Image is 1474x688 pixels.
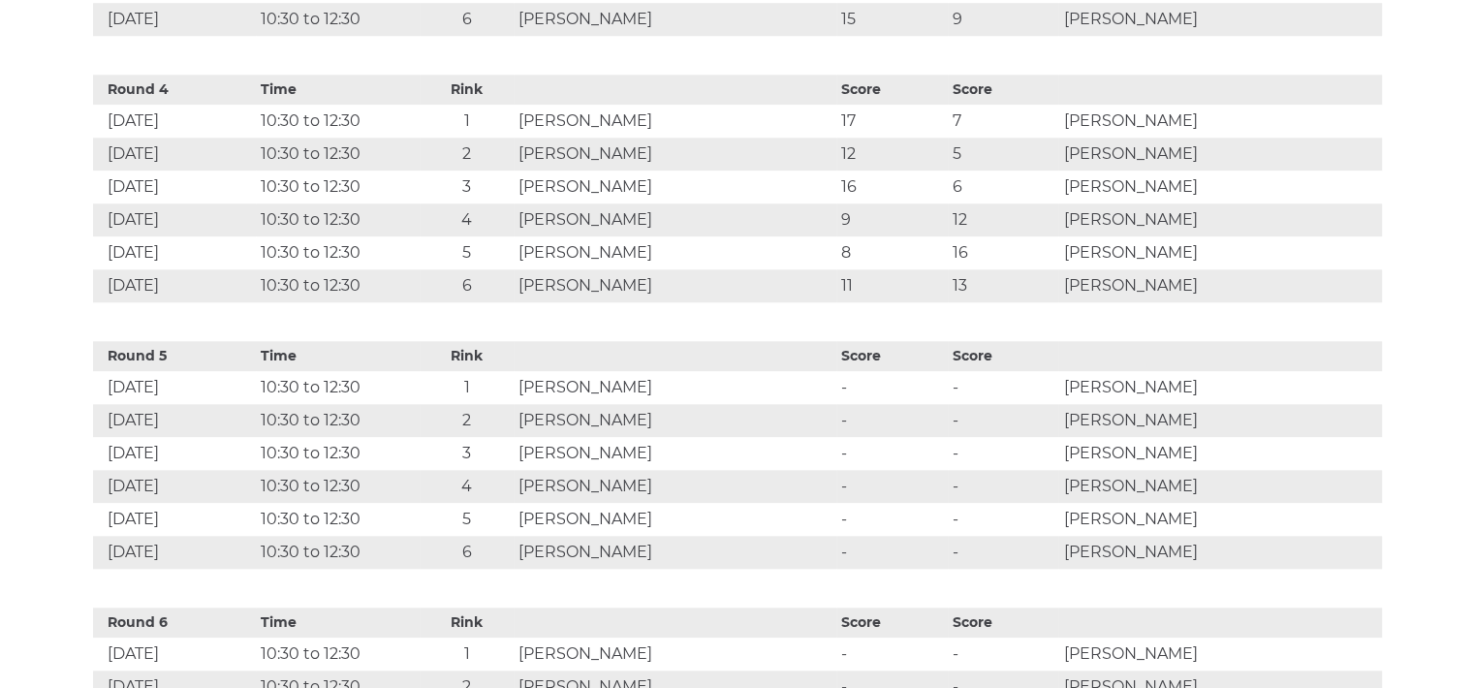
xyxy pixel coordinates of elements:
td: [PERSON_NAME] [1058,638,1381,671]
td: 10:30 to 12:30 [256,269,420,302]
td: [PERSON_NAME] [514,437,836,470]
td: 1 [420,105,514,138]
td: 8 [836,236,948,269]
th: Score [836,608,948,638]
td: 17 [836,105,948,138]
td: [DATE] [93,138,257,171]
td: 2 [420,138,514,171]
td: 11 [836,269,948,302]
td: [PERSON_NAME] [1058,437,1381,470]
td: [PERSON_NAME] [1058,138,1381,171]
td: [PERSON_NAME] [514,404,836,437]
td: [PERSON_NAME] [514,536,836,569]
th: Time [256,341,420,371]
td: [PERSON_NAME] [1058,470,1381,503]
th: Round 5 [93,341,257,371]
td: [PERSON_NAME] [514,236,836,269]
th: Rink [420,341,514,371]
td: [PERSON_NAME] [514,105,836,138]
th: Rink [420,75,514,105]
td: [DATE] [93,3,257,36]
td: 12 [948,203,1059,236]
td: 9 [836,203,948,236]
td: 3 [420,437,514,470]
td: [PERSON_NAME] [514,269,836,302]
td: [PERSON_NAME] [514,638,836,671]
td: 13 [948,269,1059,302]
td: [PERSON_NAME] [1058,171,1381,203]
td: [PERSON_NAME] [514,503,836,536]
td: 3 [420,171,514,203]
td: [DATE] [93,203,257,236]
td: - [948,503,1059,536]
td: - [836,470,948,503]
td: [PERSON_NAME] [514,171,836,203]
td: 10:30 to 12:30 [256,3,420,36]
td: [DATE] [93,371,257,404]
td: 6 [420,3,514,36]
td: [PERSON_NAME] [514,371,836,404]
td: - [948,437,1059,470]
th: Round 6 [93,608,257,638]
td: [PERSON_NAME] [1058,371,1381,404]
td: - [836,437,948,470]
td: 2 [420,404,514,437]
td: 6 [420,269,514,302]
td: 10:30 to 12:30 [256,536,420,569]
td: 16 [836,171,948,203]
td: 1 [420,371,514,404]
td: - [836,536,948,569]
td: 1 [420,638,514,671]
th: Score [948,341,1059,371]
td: 10:30 to 12:30 [256,105,420,138]
td: - [948,470,1059,503]
th: Rink [420,608,514,638]
td: 10:30 to 12:30 [256,236,420,269]
td: 10:30 to 12:30 [256,503,420,536]
td: [DATE] [93,536,257,569]
td: - [836,371,948,404]
td: 10:30 to 12:30 [256,470,420,503]
td: 10:30 to 12:30 [256,371,420,404]
td: - [948,638,1059,671]
td: 10:30 to 12:30 [256,638,420,671]
td: [PERSON_NAME] [514,470,836,503]
td: [DATE] [93,269,257,302]
th: Score [948,75,1059,105]
td: 16 [948,236,1059,269]
td: [DATE] [93,437,257,470]
td: [PERSON_NAME] [1058,236,1381,269]
td: 7 [948,105,1059,138]
th: Time [256,75,420,105]
td: - [948,536,1059,569]
td: 15 [836,3,948,36]
th: Score [948,608,1059,638]
td: 10:30 to 12:30 [256,171,420,203]
td: - [948,404,1059,437]
th: Time [256,608,420,638]
td: 10:30 to 12:30 [256,138,420,171]
td: 5 [420,236,514,269]
td: [PERSON_NAME] [1058,3,1381,36]
td: 12 [836,138,948,171]
td: [DATE] [93,404,257,437]
td: [PERSON_NAME] [1058,269,1381,302]
td: 4 [420,470,514,503]
td: - [836,638,948,671]
td: 4 [420,203,514,236]
td: [DATE] [93,171,257,203]
td: [PERSON_NAME] [1058,105,1381,138]
td: [PERSON_NAME] [1058,503,1381,536]
th: Score [836,75,948,105]
td: - [948,371,1059,404]
td: [DATE] [93,638,257,671]
td: - [836,503,948,536]
th: Score [836,341,948,371]
td: [DATE] [93,105,257,138]
td: 5 [948,138,1059,171]
td: [DATE] [93,503,257,536]
td: 10:30 to 12:30 [256,203,420,236]
td: 10:30 to 12:30 [256,404,420,437]
td: 9 [948,3,1059,36]
td: [PERSON_NAME] [514,138,836,171]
